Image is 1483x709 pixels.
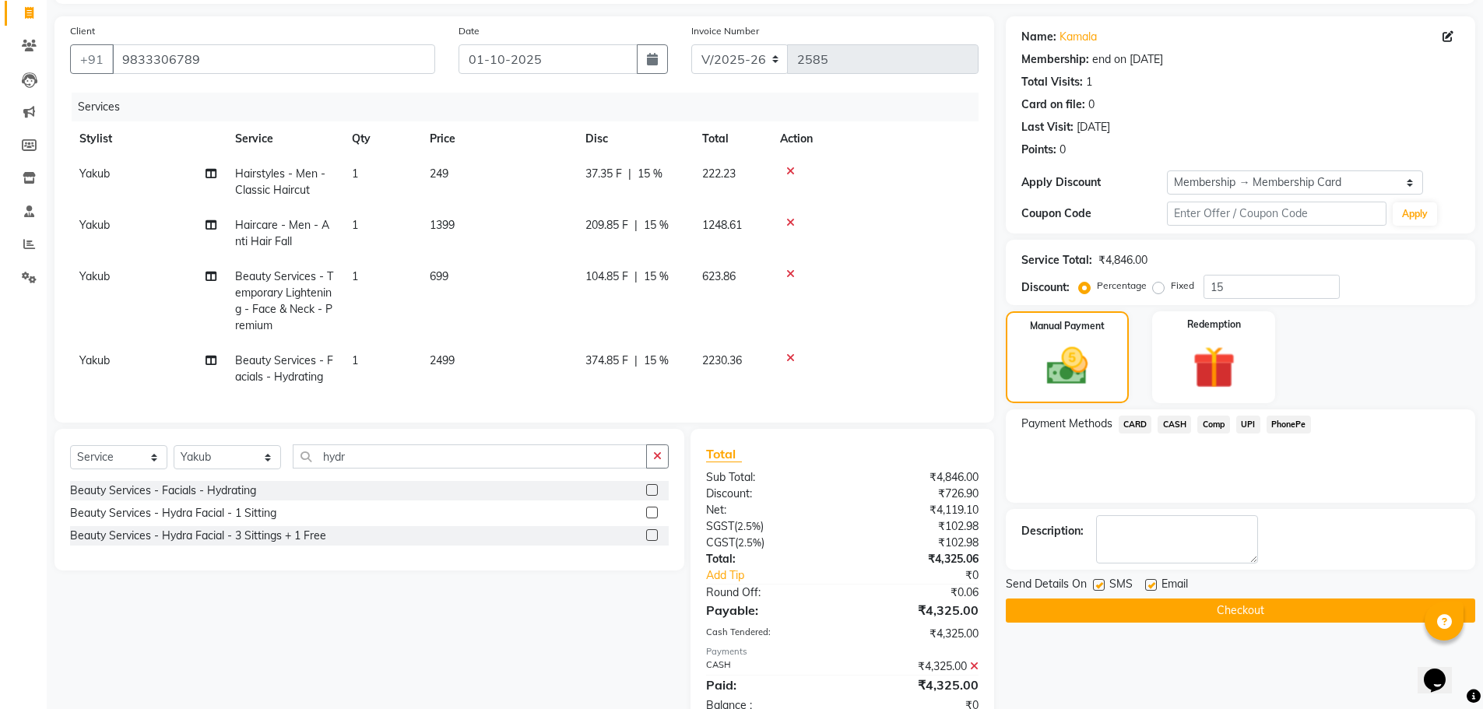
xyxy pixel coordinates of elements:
div: 1 [1086,74,1092,90]
div: ₹102.98 [842,518,990,535]
div: Discount: [1021,279,1070,296]
div: Beauty Services - Hydra Facial - 3 Sittings + 1 Free [70,528,326,544]
span: 699 [430,269,448,283]
div: Paid: [694,676,842,694]
th: Total [693,121,771,156]
div: [DATE] [1077,119,1110,135]
div: Total: [694,551,842,567]
div: ₹4,846.00 [1098,252,1147,269]
button: Apply [1393,202,1437,226]
span: 1 [352,269,358,283]
span: Beauty Services - Facials - Hydrating [235,353,333,384]
span: Total [706,446,742,462]
div: Beauty Services - Hydra Facial - 1 Sitting [70,505,276,521]
div: Payments [706,645,978,658]
span: 104.85 F [585,269,628,285]
div: CASH [694,658,842,675]
th: Disc [576,121,693,156]
span: Send Details On [1006,576,1087,595]
span: CARD [1119,416,1152,433]
span: Yakub [79,269,110,283]
span: 222.23 [702,167,736,181]
span: Yakub [79,167,110,181]
span: 2.5% [738,536,761,549]
div: 0 [1088,97,1095,113]
th: Price [420,121,576,156]
span: CASH [1158,416,1191,433]
div: Description: [1021,523,1084,539]
div: ₹4,119.10 [842,502,990,518]
span: 2499 [430,353,455,367]
span: 1399 [430,218,455,232]
span: 1 [352,353,358,367]
span: Hairstyles - Men - Classic Haircut [235,167,325,197]
div: Round Off: [694,584,842,601]
div: Service Total: [1021,252,1092,269]
span: 1248.61 [702,218,742,232]
div: ₹726.90 [842,486,990,502]
div: ₹0 [867,567,990,584]
span: | [634,353,638,369]
div: Total Visits: [1021,74,1083,90]
span: 15 % [644,353,669,369]
input: Enter Offer / Coupon Code [1167,202,1386,226]
span: 209.85 F [585,217,628,233]
span: SGST [706,519,734,533]
div: ₹4,325.00 [842,601,990,619]
label: Invoice Number [691,24,759,38]
div: ₹4,325.00 [842,676,990,694]
div: Cash Tendered: [694,626,842,642]
span: PhonePe [1267,416,1311,433]
span: 37.35 F [585,166,622,182]
div: Membership: [1021,51,1089,68]
div: ₹102.98 [842,535,990,551]
div: ( ) [694,535,842,551]
span: UPI [1236,416,1260,433]
iframe: chat widget [1418,647,1467,693]
th: Qty [343,121,420,156]
input: Search by Name/Mobile/Email/Code [112,44,435,74]
div: Apply Discount [1021,174,1168,191]
span: 15 % [644,269,669,285]
div: Net: [694,502,842,518]
label: Percentage [1097,279,1147,293]
div: Coupon Code [1021,205,1168,222]
span: 15 % [638,166,662,182]
span: Beauty Services - Temporary Lightening - Face & Neck - Premium [235,269,333,332]
span: | [634,269,638,285]
span: Email [1161,576,1188,595]
div: Beauty Services - Facials - Hydrating [70,483,256,499]
span: | [628,166,631,182]
div: ₹4,846.00 [842,469,990,486]
img: _cash.svg [1034,342,1101,390]
div: Points: [1021,142,1056,158]
span: Yakub [79,218,110,232]
th: Service [226,121,343,156]
span: 249 [430,167,448,181]
div: ₹4,325.00 [842,658,990,675]
input: Search or Scan [293,444,647,469]
span: CGST [706,535,735,549]
div: ₹4,325.00 [842,626,990,642]
span: Payment Methods [1021,416,1112,432]
th: Stylist [70,121,226,156]
span: 1 [352,218,358,232]
th: Action [771,121,979,156]
div: Name: [1021,29,1056,45]
div: Sub Total: [694,469,842,486]
label: Client [70,24,95,38]
div: ₹0.06 [842,584,990,601]
span: 2.5% [737,520,761,532]
button: Checkout [1006,598,1475,623]
span: 374.85 F [585,353,628,369]
div: Discount: [694,486,842,502]
div: Card on file: [1021,97,1085,113]
div: end on [DATE] [1092,51,1163,68]
span: Comp [1197,416,1230,433]
span: 1 [352,167,358,181]
img: _gift.svg [1179,341,1249,394]
label: Date [459,24,480,38]
span: Haircare - Men - Anti Hair Fall [235,218,329,248]
div: ( ) [694,518,842,535]
label: Fixed [1171,279,1194,293]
